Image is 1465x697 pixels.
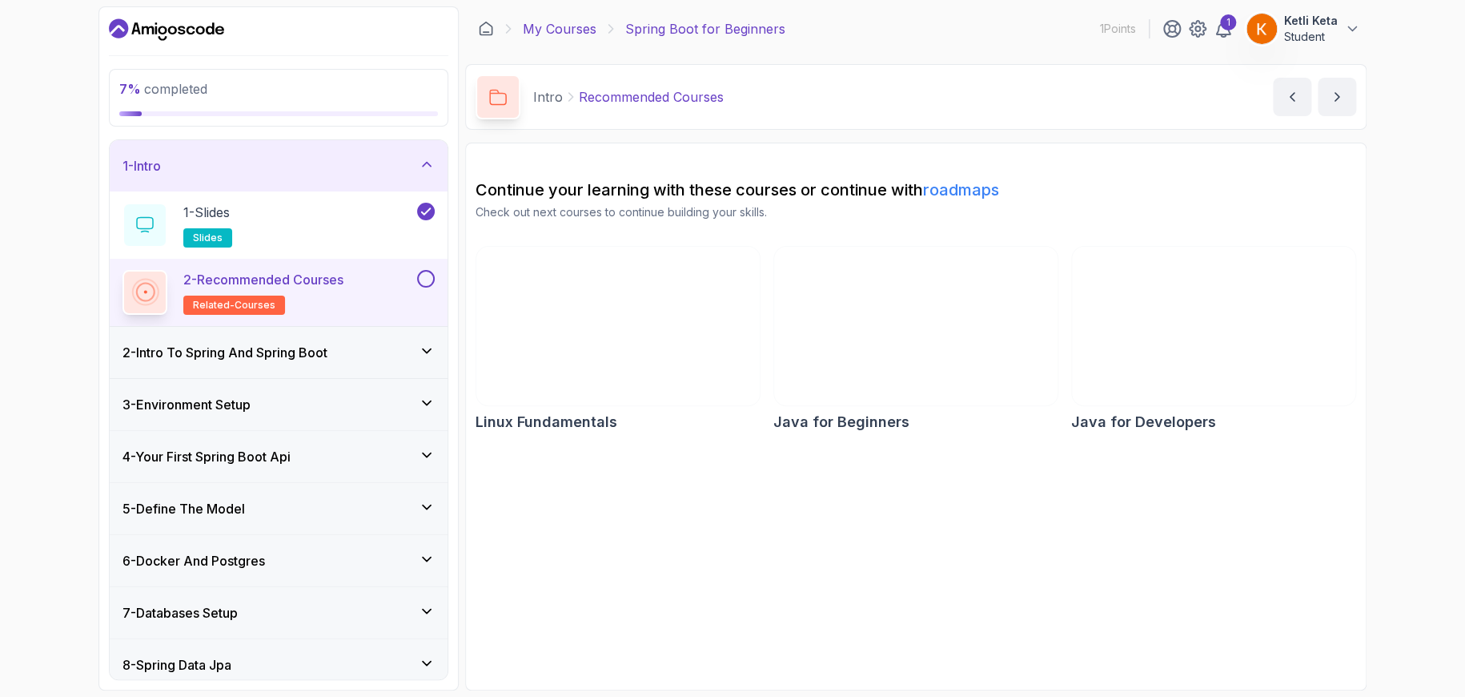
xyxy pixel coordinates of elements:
h3: 8 - Spring Data Jpa [122,655,231,675]
img: Java for Developers card [1072,247,1355,405]
a: My Courses [523,19,596,38]
p: Ketli Keta [1284,13,1338,29]
p: Spring Boot for Beginners [625,19,785,38]
button: 2-Intro To Spring And Spring Boot [110,327,448,378]
h3: 1 - Intro [122,156,161,175]
a: Dashboard [478,21,494,37]
h3: 4 - Your First Spring Boot Api [122,447,291,466]
h3: 5 - Define The Model [122,499,245,518]
button: 7-Databases Setup [110,587,448,639]
button: user profile imageKetli KetaStudent [1246,13,1360,45]
p: 2 - Recommended Courses [183,270,343,289]
a: Java for Developers cardJava for Developers [1071,246,1356,433]
img: Linux Fundamentals card [476,247,760,405]
p: 1 Points [1100,21,1136,37]
a: 1 [1214,19,1233,38]
span: 7 % [119,81,141,97]
a: Dashboard [109,17,224,42]
a: Java for Beginners cardJava for Beginners [773,246,1058,433]
a: roadmaps [923,180,999,199]
button: 5-Define The Model [110,483,448,534]
h3: 7 - Databases Setup [122,603,238,622]
img: Java for Beginners card [774,247,1058,405]
a: Linux Fundamentals cardLinux Fundamentals [476,246,761,433]
button: 1-Slidesslides [122,203,435,248]
p: Intro [533,87,563,107]
h2: Linux Fundamentals [476,411,617,433]
button: 2-Recommended Coursesrelated-courses [122,270,435,315]
h2: Continue your learning with these courses or continue with [476,179,1356,201]
button: next content [1318,78,1356,116]
img: user profile image [1246,14,1277,44]
h3: 2 - Intro To Spring And Spring Boot [122,343,327,362]
p: 1 - Slides [183,203,230,222]
h2: Java for Developers [1071,411,1216,433]
span: slides [193,232,223,244]
p: Check out next courses to continue building your skills. [476,204,1356,220]
button: 6-Docker And Postgres [110,535,448,586]
div: 1 [1220,14,1236,30]
button: 1-Intro [110,140,448,191]
button: 3-Environment Setup [110,379,448,430]
button: previous content [1273,78,1311,116]
p: Student [1284,29,1338,45]
p: Recommended Courses [579,87,724,107]
h3: 6 - Docker And Postgres [122,551,265,570]
span: completed [119,81,207,97]
h3: 3 - Environment Setup [122,395,251,414]
span: related-courses [193,299,275,312]
h2: Java for Beginners [773,411,909,433]
button: 8-Spring Data Jpa [110,639,448,691]
button: 4-Your First Spring Boot Api [110,431,448,482]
